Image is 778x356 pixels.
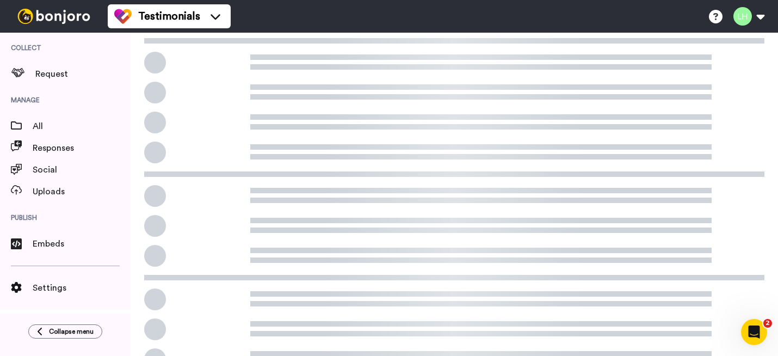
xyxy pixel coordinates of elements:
iframe: Intercom live chat [741,319,767,345]
span: Social [33,163,131,176]
span: Embeds [33,237,131,250]
span: Settings [33,281,131,294]
img: bj-logo-header-white.svg [13,9,95,24]
span: Uploads [33,185,131,198]
span: All [33,120,131,133]
button: Collapse menu [28,324,102,339]
span: Request [35,67,131,81]
img: tm-color.svg [114,8,132,25]
span: Responses [33,142,131,155]
span: 2 [763,319,772,328]
span: Collapse menu [49,327,94,336]
span: Testimonials [138,9,200,24]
